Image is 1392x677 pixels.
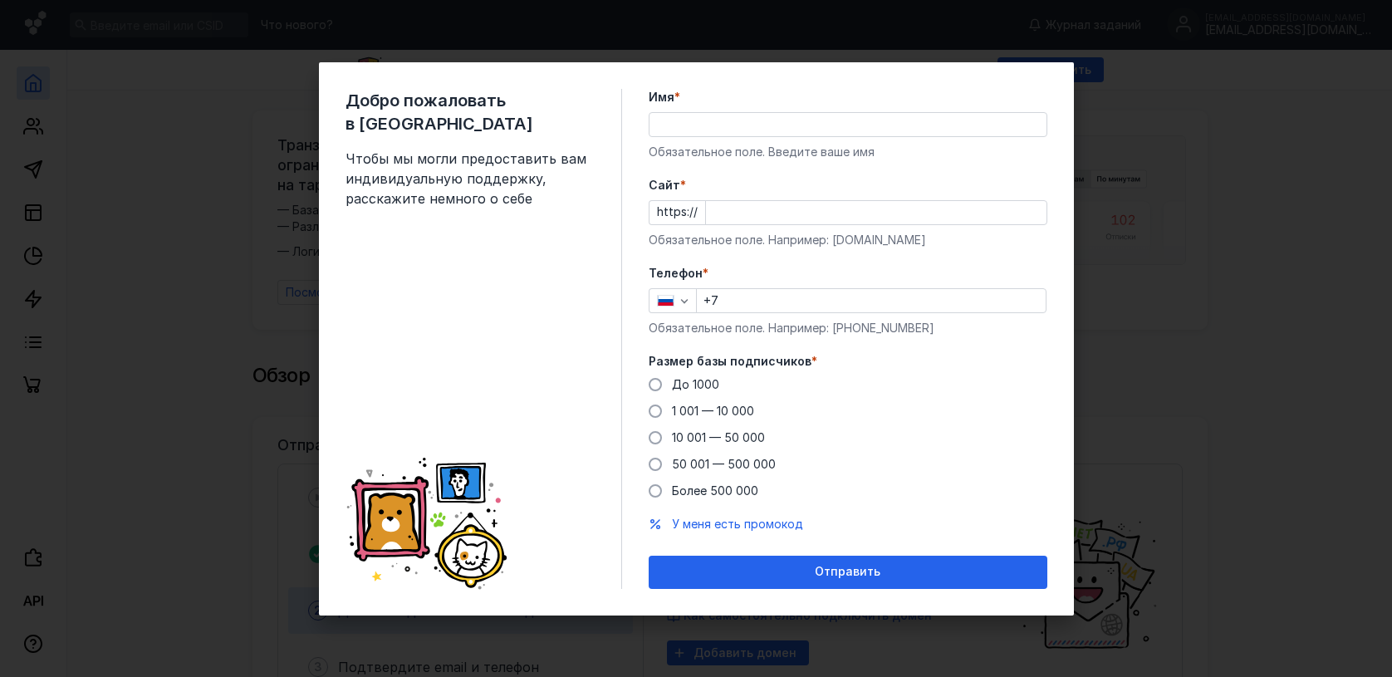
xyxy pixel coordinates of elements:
[672,517,803,531] span: У меня есть промокод
[672,516,803,532] button: У меня есть промокод
[672,457,776,471] span: 50 001 — 500 000
[649,89,674,105] span: Имя
[672,404,754,418] span: 1 001 — 10 000
[649,353,811,370] span: Размер базы подписчиков
[649,177,680,194] span: Cайт
[346,89,595,135] span: Добро пожаловать в [GEOGRAPHIC_DATA]
[649,556,1047,589] button: Отправить
[672,377,719,391] span: До 1000
[672,430,765,444] span: 10 001 — 50 000
[649,320,1047,336] div: Обязательное поле. Например: [PHONE_NUMBER]
[649,144,1047,160] div: Обязательное поле. Введите ваше имя
[649,232,1047,248] div: Обязательное поле. Например: [DOMAIN_NAME]
[649,265,703,282] span: Телефон
[346,149,595,208] span: Чтобы мы могли предоставить вам индивидуальную поддержку, расскажите немного о себе
[672,483,758,498] span: Более 500 000
[815,565,880,579] span: Отправить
